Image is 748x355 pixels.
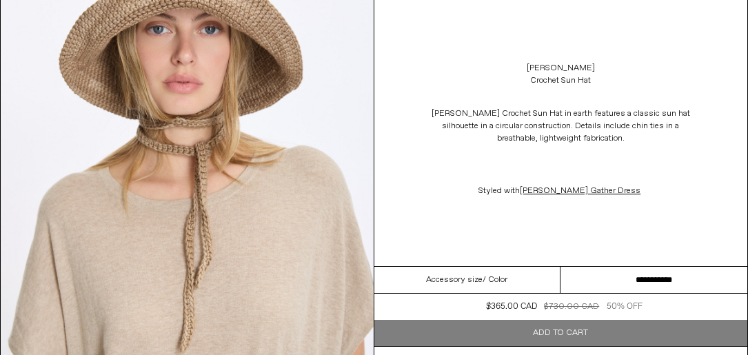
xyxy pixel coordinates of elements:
span: Accessory size [426,274,483,286]
button: Add to cart [374,320,748,346]
p: [PERSON_NAME] Crochet Sun Hat in earth features a classic sun hat silhouette in a circular constr... [423,101,698,152]
span: / Color [483,274,507,286]
p: Styled with [423,178,698,204]
span: Add to cart [533,327,588,338]
div: $730.00 CAD [544,301,599,313]
a: [PERSON_NAME] [527,62,595,74]
a: [PERSON_NAME] Gather Dress [520,185,643,196]
div: Crochet Sun Hat [530,74,591,87]
div: $365.00 CAD [486,301,537,313]
div: 50% OFF [607,301,643,313]
span: [PERSON_NAME] Gather Dress [520,185,640,196]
